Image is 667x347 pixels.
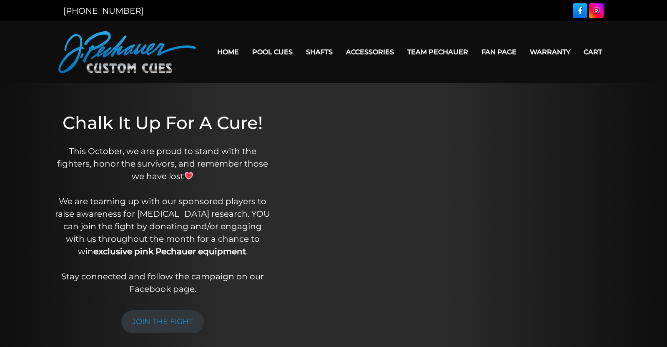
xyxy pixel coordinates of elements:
[211,41,246,63] a: Home
[523,41,577,63] a: Warranty
[475,41,523,63] a: Fan Page
[299,41,339,63] a: Shafts
[185,172,193,180] img: 💗
[121,310,204,333] a: JOIN THE FIGHT
[401,41,475,63] a: Team Pechauer
[246,41,299,63] a: Pool Cues
[577,41,609,63] a: Cart
[63,6,143,16] a: [PHONE_NUMBER]
[339,41,401,63] a: Accessories
[54,145,271,295] p: This October, we are proud to stand with the fighters, honor the survivors, and remember those we...
[93,246,246,256] strong: exclusive pink Pechauer equipment
[58,31,196,73] img: Pechauer Custom Cues
[54,112,271,133] h1: Chalk It Up For A Cure!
